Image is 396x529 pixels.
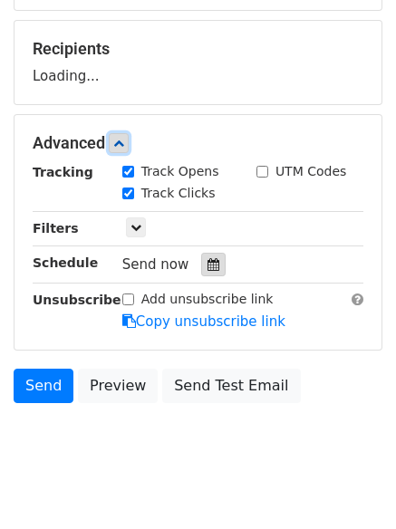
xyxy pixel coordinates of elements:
a: Preview [78,369,158,403]
div: Loading... [33,39,363,86]
h5: Advanced [33,133,363,153]
strong: Tracking [33,165,93,179]
label: Track Clicks [141,184,216,203]
label: Add unsubscribe link [141,290,274,309]
a: Send Test Email [162,369,300,403]
strong: Filters [33,221,79,236]
h5: Recipients [33,39,363,59]
span: Send now [122,256,189,273]
label: UTM Codes [275,162,346,181]
a: Send [14,369,73,403]
strong: Unsubscribe [33,293,121,307]
label: Track Opens [141,162,219,181]
iframe: Chat Widget [305,442,396,529]
strong: Schedule [33,255,98,270]
a: Copy unsubscribe link [122,313,285,330]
